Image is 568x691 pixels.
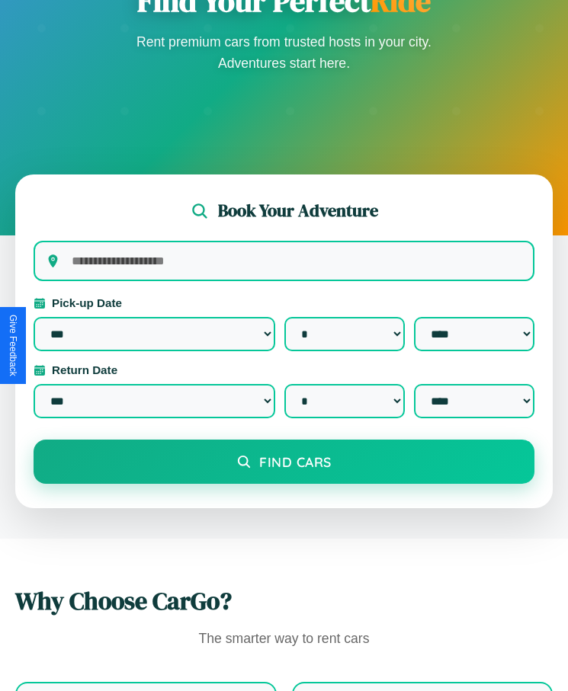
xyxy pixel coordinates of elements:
p: The smarter way to rent cars [15,627,553,651]
div: Give Feedback [8,315,18,376]
h2: Why Choose CarGo? [15,584,553,618]
p: Rent premium cars from trusted hosts in your city. Adventures start here. [132,31,437,74]
label: Pick-up Date [34,296,534,309]
button: Find Cars [34,440,534,484]
label: Return Date [34,363,534,376]
h2: Book Your Adventure [218,199,378,222]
